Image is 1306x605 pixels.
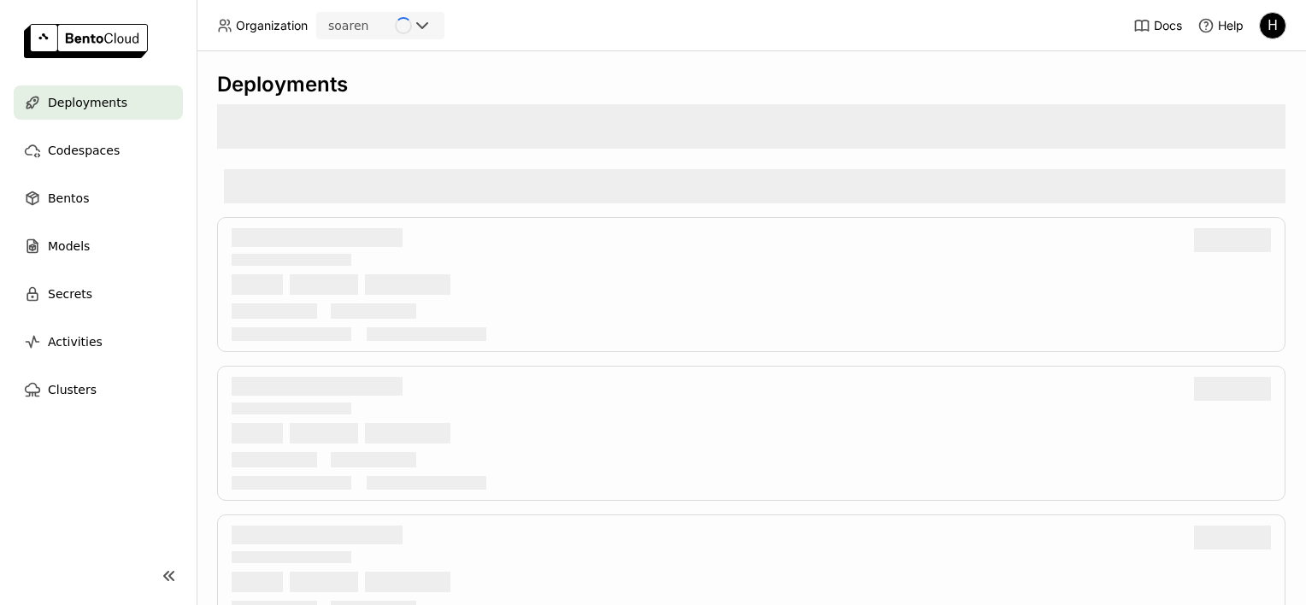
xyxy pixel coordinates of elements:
[14,373,183,407] a: Clusters
[48,379,97,400] span: Clusters
[14,133,183,167] a: Codespaces
[14,85,183,120] a: Deployments
[14,325,183,359] a: Activities
[48,332,103,352] span: Activities
[14,181,183,215] a: Bentos
[370,18,372,35] input: Selected soaren.
[1154,18,1182,33] span: Docs
[1197,17,1244,34] div: Help
[328,17,368,34] div: soaren
[1133,17,1182,34] a: Docs
[24,24,148,58] img: logo
[1259,12,1286,39] div: h0akoisn5opggd859j2zve66u2a2
[48,140,120,161] span: Codespaces
[48,284,92,304] span: Secrets
[48,92,127,113] span: Deployments
[1260,13,1285,38] div: H
[236,18,308,33] span: Organization
[1218,18,1244,33] span: Help
[48,188,89,209] span: Bentos
[217,72,1285,97] div: Deployments
[48,236,90,256] span: Models
[14,229,183,263] a: Models
[14,277,183,311] a: Secrets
